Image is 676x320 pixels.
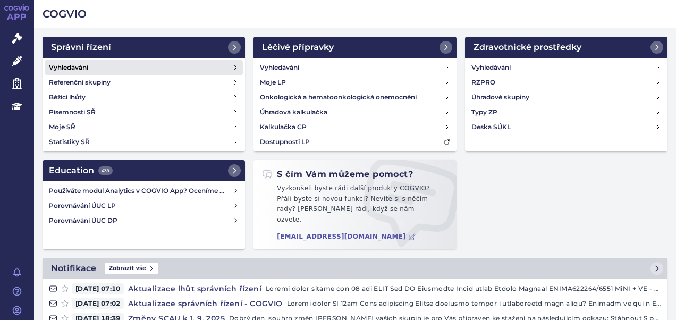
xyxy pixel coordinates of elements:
[256,134,454,149] a: Dostupnosti LP
[262,169,413,180] h2: S čím Vám můžeme pomoct?
[45,105,243,120] a: Písemnosti SŘ
[72,298,124,309] span: [DATE] 07:02
[471,92,529,103] h4: Úhradové skupiny
[49,164,113,177] h2: Education
[43,37,245,58] a: Správní řízení
[49,62,88,73] h4: Vyhledávání
[72,283,124,294] span: [DATE] 07:10
[467,90,665,105] a: Úhradové skupiny
[51,41,111,54] h2: Správní řízení
[467,60,665,75] a: Vyhledávání
[45,120,243,134] a: Moje SŘ
[256,60,454,75] a: Vyhledávání
[260,122,307,132] h4: Kalkulačka CP
[260,92,417,103] h4: Onkologická a hematoonkologická onemocnění
[467,120,665,134] a: Deska SÚKL
[287,298,661,309] p: Loremi dolor SI 12am Cons adipiscing Elitse doeiusmo tempor i utlaboreetd magn aliqu? Enimadm ve ...
[266,283,661,294] p: Loremi dolor sitame con 08 adi ELIT Sed DO Eiusmodte Incid utlab Etdolo Magnaal ENIMA622264/6551 ...
[124,283,266,294] h4: Aktualizace lhůt správních řízení
[45,183,243,198] a: Používáte modul Analytics v COGVIO App? Oceníme Vaši zpětnou vazbu!
[256,120,454,134] a: Kalkulačka CP
[260,62,299,73] h4: Vyhledávání
[45,90,243,105] a: Běžící lhůty
[49,200,233,211] h4: Porovnávání ÚUC LP
[471,62,511,73] h4: Vyhledávání
[260,107,327,117] h4: Úhradová kalkulačka
[467,75,665,90] a: RZPRO
[262,41,334,54] h2: Léčivé přípravky
[49,107,96,117] h4: Písemnosti SŘ
[253,37,456,58] a: Léčivé přípravky
[471,77,495,88] h4: RZPRO
[49,122,75,132] h4: Moje SŘ
[262,183,447,229] p: Vyzkoušeli byste rádi další produkty COGVIO? Přáli byste si novou funkci? Nevíte si s něčím rady?...
[49,92,86,103] h4: Běžící lhůty
[43,6,667,21] h2: COGVIO
[45,60,243,75] a: Vyhledávání
[256,75,454,90] a: Moje LP
[45,198,243,213] a: Porovnávání ÚUC LP
[465,37,667,58] a: Zdravotnické prostředky
[124,298,287,309] h4: Aktualizace správních řízení - COGVIO
[45,213,243,228] a: Porovnávání ÚUC DP
[49,137,90,147] h4: Statistiky SŘ
[256,105,454,120] a: Úhradová kalkulačka
[51,262,96,275] h2: Notifikace
[471,122,511,132] h4: Deska SÚKL
[256,90,454,105] a: Onkologická a hematoonkologická onemocnění
[49,186,233,196] h4: Používáte modul Analytics v COGVIO App? Oceníme Vaši zpětnou vazbu!
[260,77,286,88] h4: Moje LP
[43,258,667,279] a: NotifikaceZobrazit vše
[474,41,581,54] h2: Zdravotnické prostředky
[277,233,416,241] a: [EMAIL_ADDRESS][DOMAIN_NAME]
[105,263,158,274] span: Zobrazit vše
[49,215,233,226] h4: Porovnávání ÚUC DP
[45,75,243,90] a: Referenční skupiny
[49,77,111,88] h4: Referenční skupiny
[260,137,310,147] h4: Dostupnosti LP
[43,160,245,181] a: Education439
[98,166,113,175] span: 439
[471,107,497,117] h4: Typy ZP
[45,134,243,149] a: Statistiky SŘ
[467,105,665,120] a: Typy ZP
